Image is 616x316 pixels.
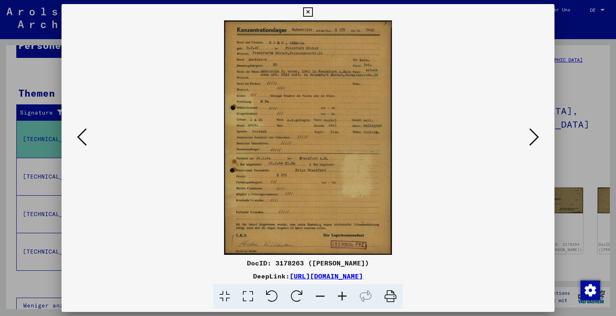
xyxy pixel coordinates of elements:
div: DeepLink: [62,271,554,281]
div: DocID: 3178263 ([PERSON_NAME]) [62,258,554,268]
img: 001.jpg [89,20,527,255]
img: Zustimmung ändern [581,281,600,300]
div: Zustimmung ändern [580,280,600,300]
a: [URL][DOMAIN_NAME] [290,272,363,280]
